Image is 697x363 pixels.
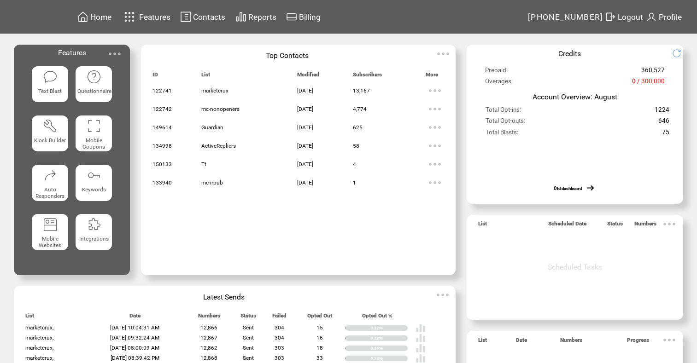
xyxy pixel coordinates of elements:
[58,48,86,57] span: Features
[426,100,444,118] img: ellypsis.svg
[353,87,370,94] span: 13,167
[286,11,297,23] img: creidtcard.svg
[426,118,444,137] img: ellypsis.svg
[201,71,210,82] span: List
[434,45,452,63] img: ellypsis.svg
[201,106,240,112] span: mc-nonopeners
[316,324,323,331] span: 15
[316,345,323,351] span: 18
[76,165,112,207] a: Keywords
[605,11,616,23] img: exit.svg
[646,11,657,23] img: profile.svg
[110,334,159,341] span: [DATE] 09:32:24 AM
[478,220,487,231] span: List
[660,215,679,233] img: ellypsis.svg
[516,337,527,347] span: Date
[275,334,284,341] span: 304
[560,337,582,347] span: Numbers
[641,67,665,78] span: 360,527
[672,49,688,58] img: refresh.png
[32,165,68,207] a: Auto Responders
[353,124,363,131] span: 625
[87,217,101,232] img: integrations.svg
[87,168,101,183] img: keywords.svg
[243,324,254,331] span: Sent
[272,312,287,323] span: Failed
[426,173,444,192] img: ellypsis.svg
[152,71,158,82] span: ID
[120,8,172,26] a: Features
[353,106,367,112] span: 4,774
[110,345,159,351] span: [DATE] 08:00:09 AM
[627,337,649,347] span: Progress
[201,143,236,149] span: ActiveRepliers
[43,168,58,183] img: auto-responders.svg
[139,12,170,22] span: Features
[362,312,392,323] span: Opted Out %
[201,124,223,131] span: Guardian
[82,137,105,150] span: Mobile Coupons
[607,220,623,231] span: Status
[111,355,159,361] span: [DATE] 08:39:42 PM
[152,124,172,131] span: 149614
[316,355,323,361] span: 33
[25,345,53,351] span: marketcrux,
[275,324,284,331] span: 304
[275,345,284,351] span: 303
[76,66,112,108] a: Questionnaire
[426,137,444,155] img: ellypsis.svg
[129,312,141,323] span: Date
[658,117,669,128] span: 646
[25,312,34,323] span: List
[76,214,112,256] a: Integrations
[193,12,225,22] span: Contacts
[32,66,68,108] a: Text Blast
[152,106,172,112] span: 122742
[180,11,191,23] img: contacts.svg
[25,324,53,331] span: marketcrux,
[297,179,313,186] span: [DATE]
[353,161,356,167] span: 4
[152,143,172,149] span: 134998
[87,69,101,84] img: questionnaire.svg
[485,78,513,89] span: Overages:
[90,12,111,22] span: Home
[370,356,408,361] div: 0.26%
[76,10,113,24] a: Home
[82,186,106,193] span: Keywords
[25,334,53,341] span: marketcrux,
[76,115,112,157] a: Mobile Coupons
[353,179,356,186] span: 1
[243,345,254,351] span: Sent
[370,325,408,331] div: 0.12%
[416,333,426,343] img: poll%20-%20white.svg
[297,143,313,149] span: [DATE]
[297,161,313,167] span: [DATE]
[486,106,521,117] span: Total Opt-ins:
[243,334,254,341] span: Sent
[203,293,245,301] span: Latest Sends
[603,10,644,24] a: Logout
[548,263,602,271] span: Scheduled Tasks
[659,12,682,22] span: Profile
[660,331,679,349] img: ellypsis.svg
[433,286,452,304] img: ellypsis.svg
[248,12,276,22] span: Reports
[200,324,217,331] span: 12,866
[478,337,487,347] span: List
[644,10,683,24] a: Profile
[38,88,62,94] span: Text Blast
[39,236,61,248] span: Mobile Websites
[240,312,256,323] span: Status
[152,87,172,94] span: 122741
[655,106,669,117] span: 1224
[77,88,111,94] span: Questionnaire
[370,335,408,341] div: 0.12%
[416,323,426,333] img: poll%20-%20white.svg
[297,87,313,94] span: [DATE]
[179,10,227,24] a: Contacts
[77,11,88,23] img: home.svg
[34,137,66,144] span: Kiosk Builder
[201,87,228,94] span: marketcrux
[370,346,408,351] div: 0.14%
